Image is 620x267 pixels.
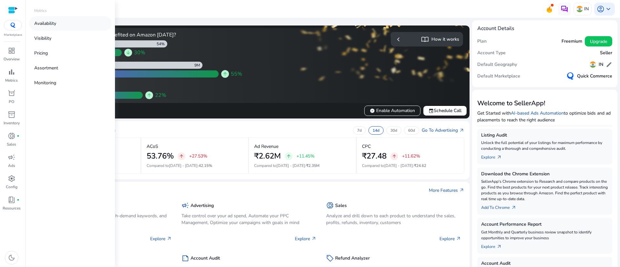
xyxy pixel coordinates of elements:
span: bar_chart [8,68,15,76]
p: PO [9,99,14,105]
p: +27.53% [189,154,207,159]
span: Schedule Call [429,107,461,114]
span: ₹24.62 [414,163,426,168]
p: Metrics [5,77,18,83]
span: verified [370,108,375,113]
p: Get Monthly and Quarterly business review snapshot to identify opportunities to improve your busi... [481,229,608,241]
p: SellerApp's Chrome extension to Research and compare products on the go. Find the best products f... [481,179,608,202]
a: Add To Chrome [481,202,522,211]
p: Explore [439,235,461,242]
span: chevron_left [395,36,402,43]
p: IN [584,3,589,15]
span: arrow_downward [126,50,131,55]
span: arrow_upward [222,71,228,77]
img: QC-logo.svg [7,23,19,28]
span: fiber_manual_record [17,135,19,137]
span: settings [8,175,15,182]
span: arrow_upward [179,154,184,159]
span: arrow_upward [286,154,291,159]
span: arrow_outward [497,155,502,160]
span: fiber_manual_record [17,199,19,201]
p: 30d [390,128,397,133]
p: CPC [362,143,371,150]
p: Marketplace [4,33,22,37]
span: donut_small [8,132,15,140]
h5: Listing Audit [481,133,608,138]
span: arrow_outward [167,236,172,241]
span: arrow_outward [311,236,316,241]
h2: ₹2.62M [254,151,281,161]
span: donut_small [326,201,334,209]
p: Resources [3,205,21,211]
h5: Advertising [191,203,214,209]
p: Monitoring [34,79,56,86]
p: Compared to : [362,163,459,169]
span: sell [326,254,334,262]
span: book_4 [8,196,15,204]
h2: ₹27.48 [362,151,387,161]
p: +11.62% [402,154,420,159]
a: Explorearrow_outward [481,151,507,160]
img: QC-logo.svg [567,72,574,80]
p: +11.45% [296,154,315,159]
p: Compared to : [147,163,243,169]
span: 55% [231,70,242,78]
span: arrow_outward [459,188,464,193]
p: Explore [150,235,172,242]
p: 14d [373,128,379,133]
div: 54% [157,41,167,46]
span: import_contacts [421,36,429,43]
span: 30% [134,49,145,56]
span: 22% [155,91,166,99]
button: eventSchedule Call [423,106,467,116]
h5: Seller [600,50,612,56]
h5: Refund Analyzer [335,256,370,261]
span: [DATE] - [DATE] [169,163,198,168]
span: event [429,108,434,113]
h5: Freemium [562,39,582,44]
h4: Account Details [477,26,514,32]
span: ₹2.35M [306,163,319,168]
span: orders [8,89,15,97]
span: inventory_2 [8,111,15,118]
h5: Account Type [477,50,506,56]
p: Overview [4,56,20,62]
span: dashboard [8,47,15,55]
h3: Welcome to SellerApp! [477,99,612,107]
p: 7d [357,128,362,133]
p: Config [6,184,17,190]
span: arrow_outward [511,205,516,210]
p: Unlock the full potential of your listings for maximum performance by conducting a thorough and c... [481,140,608,151]
h5: Account Audit [481,261,608,266]
h5: Sales [335,203,347,209]
p: Pricing [34,50,48,56]
span: arrow_upward [147,93,152,98]
span: arrow_outward [497,244,502,249]
h4: How Smart Automation users benefited on Amazon [DATE]? [35,32,246,38]
div: 9M [194,63,202,68]
span: Enable Automation [370,107,415,114]
button: verifiedEnable Automation [364,106,420,116]
h5: Plan [477,39,487,44]
button: Upgrade [585,36,612,46]
a: Go To Advertisingarrow_outward [422,127,464,134]
p: Visibility [34,35,51,42]
p: Get Started with to optimize bids and ad placements to reach the right audience [477,110,612,123]
h5: Account Audit [191,256,220,261]
span: arrow_upward [392,154,397,159]
p: ACoS [147,143,158,150]
img: in.svg [576,6,583,12]
p: Analyze and drill down to each product to understand the sales, profits, refunds, inventory, cust... [326,212,461,226]
span: [DATE] - [DATE] [384,163,413,168]
p: Ad Revenue [254,143,278,150]
a: AI-based Ads Automation [511,110,564,116]
h5: IN [599,62,603,67]
a: Explorearrow_outward [481,241,507,250]
p: Assortment [34,65,58,71]
a: More Featuresarrow_outward [429,187,464,194]
span: dark_mode [8,254,15,262]
h5: Quick Commerce [577,74,612,79]
span: 42.15% [199,163,212,168]
p: Compared to : [254,163,351,169]
h5: Default Marketplace [477,74,520,79]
